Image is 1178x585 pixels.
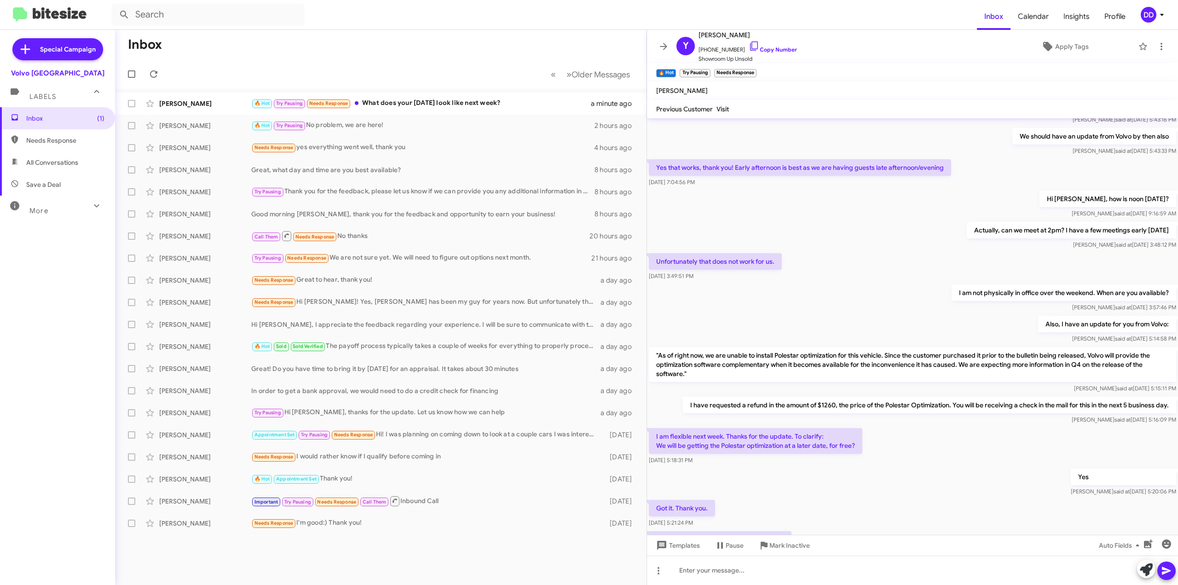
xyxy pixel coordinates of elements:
[254,476,270,482] span: 🔥 Hot
[1072,335,1176,342] span: [PERSON_NAME] [DATE] 5:14:58 PM
[293,343,323,349] span: Sold Verified
[649,272,693,279] span: [DATE] 3:49:51 PM
[649,159,951,176] p: Yes that works, thank you! Early afternoon is best as we are having guests late afternoon/evening
[1011,3,1056,30] a: Calendar
[159,342,251,351] div: [PERSON_NAME]
[159,452,251,462] div: [PERSON_NAME]
[656,69,676,77] small: 🔥 Hot
[683,39,689,53] span: Y
[254,277,294,283] span: Needs Response
[1141,7,1156,23] div: DD
[276,343,287,349] span: Sold
[334,432,373,438] span: Needs Response
[977,3,1011,30] a: Inbox
[111,4,305,26] input: Search
[159,320,251,329] div: [PERSON_NAME]
[1114,210,1131,217] span: said at
[654,537,700,554] span: Templates
[600,475,639,484] div: [DATE]
[309,100,348,106] span: Needs Response
[1012,128,1176,145] p: We should have an update from Volvo by then also
[11,69,104,78] div: Volvo [GEOGRAPHIC_DATA]
[40,45,96,54] span: Special Campaign
[363,499,387,505] span: Call Them
[254,343,270,349] span: 🔥 Hot
[1074,385,1176,392] span: [PERSON_NAME] [DATE] 5:15:11 PM
[683,397,1176,413] p: I have requested a refund in the amount of $1260, the price of the Polestar Optimization. You wil...
[600,342,639,351] div: a day ago
[1097,3,1133,30] span: Profile
[656,105,713,113] span: Previous Customer
[1091,537,1150,554] button: Auto Fields
[251,253,591,263] div: We are not sure yet. We will need to figure out options next month.
[595,187,639,197] div: 8 hours ago
[159,408,251,417] div: [PERSON_NAME]
[600,386,639,395] div: a day ago
[680,69,710,77] small: Try Pausing
[699,29,797,41] span: [PERSON_NAME]
[1072,416,1176,423] span: [PERSON_NAME] [DATE] 5:16:09 PM
[254,234,278,240] span: Call Them
[251,98,591,109] div: What does your [DATE] look like next week?
[595,121,639,130] div: 2 hours ago
[254,145,294,151] span: Needs Response
[159,475,251,484] div: [PERSON_NAME]
[29,93,56,101] span: Labels
[1056,3,1097,30] a: Insights
[595,165,639,174] div: 8 hours ago
[600,452,639,462] div: [DATE]
[600,364,639,373] div: a day ago
[1099,537,1143,554] span: Auto Fields
[751,537,817,554] button: Mark Inactive
[251,386,600,395] div: In order to get a bank approval, we would need to do a credit check for financing
[287,255,326,261] span: Needs Response
[749,46,797,53] a: Copy Number
[649,519,693,526] span: [DATE] 5:21:24 PM
[595,209,639,219] div: 8 hours ago
[251,364,600,373] div: Great! Do you have time to bring it by [DATE] for an appraisal. It takes about 30 minutes
[251,407,600,418] div: Hi [PERSON_NAME], thanks for the update. Let us know how we can help
[1115,147,1132,154] span: said at
[251,230,589,242] div: No thanks
[699,41,797,54] span: [PHONE_NUMBER]
[649,457,693,463] span: [DATE] 5:18:31 PM
[159,99,251,108] div: [PERSON_NAME]
[251,186,595,197] div: Thank you for the feedback, please let us know if we can provide you any additional information i...
[1073,116,1176,123] span: [PERSON_NAME] [DATE] 5:43:16 PM
[251,320,600,329] div: Hi [PERSON_NAME], I appreciate the feedback regarding your experience. I will be sure to communic...
[128,37,162,52] h1: Inbox
[952,284,1176,301] p: I am not physically in office over the weekend. When are you available?
[251,518,600,528] div: I'm good:) Thank you!
[699,54,797,64] span: Showroom Up Unsold
[1055,38,1089,55] span: Apply Tags
[251,142,594,153] div: yes everything went well, thank you
[251,474,600,484] div: Thank you!
[276,100,303,106] span: Try Pausing
[769,537,810,554] span: Mark Inactive
[254,100,270,106] span: 🔥 Hot
[251,297,600,307] div: Hi [PERSON_NAME]! Yes, [PERSON_NAME] has been my guy for years now. But unfortunately the EX90 is...
[594,143,639,152] div: 4 hours ago
[995,38,1134,55] button: Apply Tags
[572,70,630,80] span: Older Messages
[159,430,251,440] div: [PERSON_NAME]
[1073,241,1176,248] span: [PERSON_NAME] [DATE] 3:48:12 PM
[251,429,600,440] div: Hi! I was planning on coming down to look at a couple cars I was interested in but it looked like...
[159,121,251,130] div: [PERSON_NAME]
[254,410,281,416] span: Try Pausing
[26,180,61,189] span: Save a Deal
[649,179,695,185] span: [DATE] 7:04:56 PM
[159,519,251,528] div: [PERSON_NAME]
[600,320,639,329] div: a day ago
[1071,488,1176,495] span: [PERSON_NAME] [DATE] 5:20:06 PM
[546,65,635,84] nav: Page navigation example
[159,276,251,285] div: [PERSON_NAME]
[276,476,317,482] span: Appointment Set
[551,69,556,80] span: «
[1117,385,1133,392] span: said at
[26,114,104,123] span: Inbox
[159,209,251,219] div: [PERSON_NAME]
[159,143,251,152] div: [PERSON_NAME]
[317,499,356,505] span: Needs Response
